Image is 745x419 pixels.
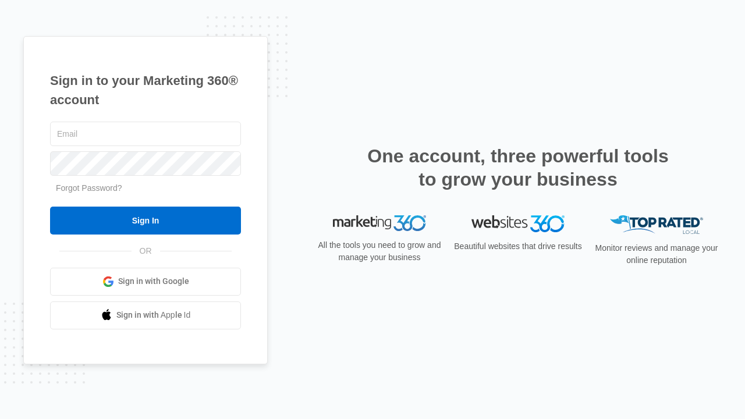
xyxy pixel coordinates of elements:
[471,215,565,232] img: Websites 360
[50,301,241,329] a: Sign in with Apple Id
[333,215,426,232] img: Marketing 360
[50,207,241,235] input: Sign In
[56,183,122,193] a: Forgot Password?
[50,71,241,109] h1: Sign in to your Marketing 360® account
[610,215,703,235] img: Top Rated Local
[118,275,189,287] span: Sign in with Google
[50,122,241,146] input: Email
[132,245,160,257] span: OR
[453,240,583,253] p: Beautiful websites that drive results
[364,144,672,191] h2: One account, three powerful tools to grow your business
[314,239,445,264] p: All the tools you need to grow and manage your business
[50,268,241,296] a: Sign in with Google
[591,242,722,267] p: Monitor reviews and manage your online reputation
[116,309,191,321] span: Sign in with Apple Id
